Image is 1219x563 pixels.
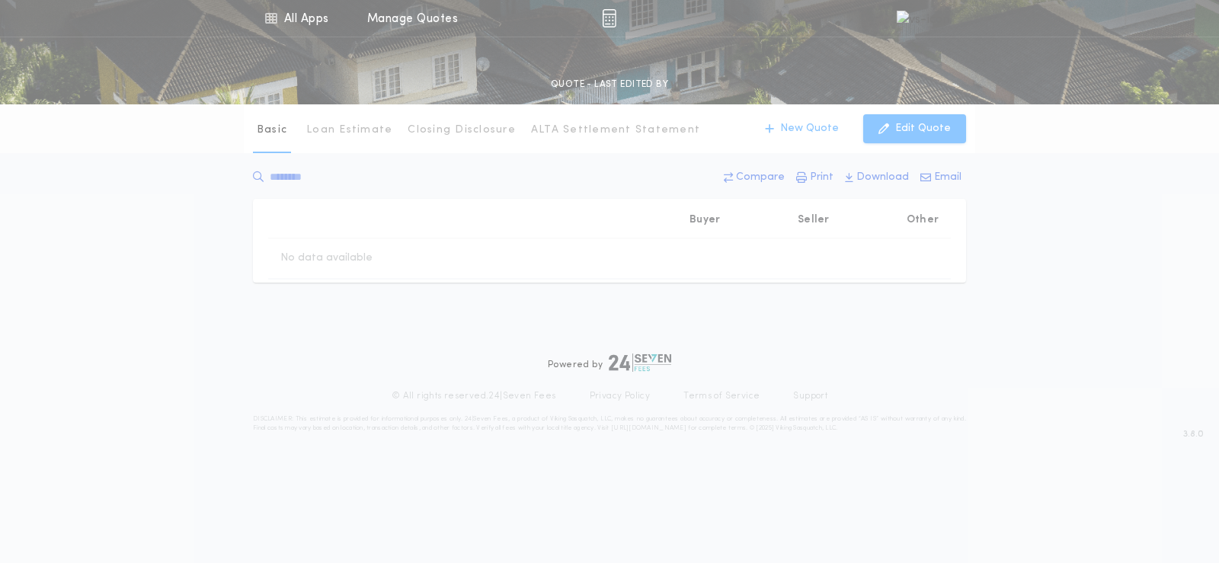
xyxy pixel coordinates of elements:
[897,11,949,26] img: vs-icon
[895,121,951,136] p: Edit Quote
[548,353,671,372] div: Powered by
[863,114,966,143] button: Edit Quote
[736,170,785,185] p: Compare
[916,164,966,191] button: Email
[408,123,516,138] p: Closing Disclosure
[934,170,961,185] p: Email
[590,390,651,402] a: Privacy Policy
[780,121,839,136] p: New Quote
[810,170,833,185] p: Print
[253,414,966,433] p: DISCLAIMER: This estimate is provided for informational purposes only. 24|Seven Fees, a product o...
[392,390,556,402] p: © All rights reserved. 24|Seven Fees
[602,9,616,27] img: img
[798,213,830,228] p: Seller
[840,164,913,191] button: Download
[551,77,668,92] p: QUOTE - LAST EDITED BY
[257,123,287,138] p: Basic
[907,213,939,228] p: Other
[609,353,671,372] img: logo
[793,390,827,402] a: Support
[689,213,720,228] p: Buyer
[683,390,760,402] a: Terms of Service
[719,164,789,191] button: Compare
[611,425,686,431] a: [URL][DOMAIN_NAME]
[856,170,909,185] p: Download
[750,114,854,143] button: New Quote
[1183,427,1204,441] span: 3.8.0
[531,123,700,138] p: ALTA Settlement Statement
[306,123,392,138] p: Loan Estimate
[792,164,838,191] button: Print
[268,238,385,278] td: No data available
